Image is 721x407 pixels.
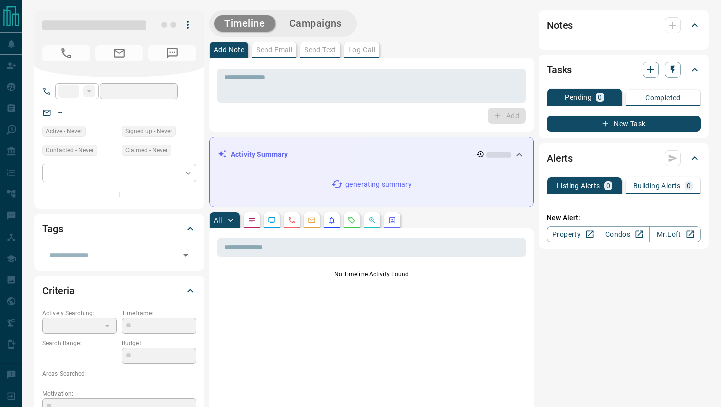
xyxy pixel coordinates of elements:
[547,13,701,37] div: Notes
[218,145,525,164] div: Activity Summary
[606,182,610,189] p: 0
[122,339,196,348] p: Budget:
[125,126,172,136] span: Signed up - Never
[598,94,602,101] p: 0
[547,17,573,33] h2: Notes
[46,126,82,136] span: Active - Never
[649,226,701,242] a: Mr.Loft
[214,217,222,224] p: All
[547,150,573,166] h2: Alerts
[217,270,526,279] p: No Timeline Activity Found
[598,226,649,242] a: Condos
[125,145,168,155] span: Claimed - Never
[58,108,62,116] a: --
[268,216,276,224] svg: Lead Browsing Activity
[42,279,196,303] div: Criteria
[547,226,598,242] a: Property
[565,94,592,101] p: Pending
[633,182,681,189] p: Building Alerts
[547,146,701,170] div: Alerts
[557,182,600,189] p: Listing Alerts
[42,389,196,398] p: Motivation:
[231,149,288,160] p: Activity Summary
[547,62,572,78] h2: Tasks
[328,216,336,224] svg: Listing Alerts
[348,216,356,224] svg: Requests
[42,221,63,237] h2: Tags
[42,348,117,364] p: -- - --
[42,217,196,241] div: Tags
[279,15,352,32] button: Campaigns
[547,213,701,223] p: New Alert:
[46,145,94,155] span: Contacted - Never
[388,216,396,224] svg: Agent Actions
[547,58,701,82] div: Tasks
[288,216,296,224] svg: Calls
[214,46,244,53] p: Add Note
[645,94,681,101] p: Completed
[42,339,117,348] p: Search Range:
[547,116,701,132] button: New Task
[95,45,143,61] span: No Email
[214,15,275,32] button: Timeline
[42,283,75,299] h2: Criteria
[42,369,196,378] p: Areas Searched:
[42,45,90,61] span: No Number
[687,182,691,189] p: 0
[308,216,316,224] svg: Emails
[345,179,411,190] p: generating summary
[122,309,196,318] p: Timeframe:
[42,309,117,318] p: Actively Searching:
[148,45,196,61] span: No Number
[248,216,256,224] svg: Notes
[179,248,193,262] button: Open
[368,216,376,224] svg: Opportunities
